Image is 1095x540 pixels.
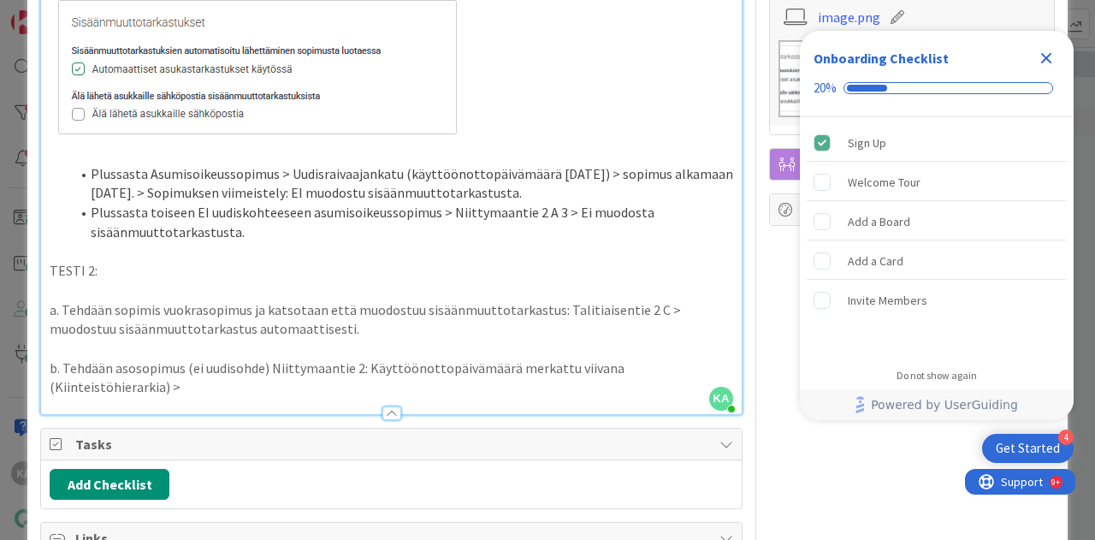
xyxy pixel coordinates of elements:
[800,117,1074,358] div: Checklist items
[1058,430,1074,445] div: 4
[848,290,927,311] div: Invite Members
[818,7,880,27] a: image.png
[36,3,78,23] span: Support
[807,242,1067,280] div: Add a Card is incomplete.
[996,440,1060,457] div: Get Started
[848,251,903,271] div: Add a Card
[814,48,949,68] div: Onboarding Checklist
[50,469,169,500] button: Add Checklist
[75,434,711,454] span: Tasks
[800,389,1074,420] div: Footer
[709,387,733,411] span: KA
[871,395,1018,415] span: Powered by UserGuiding
[814,80,837,96] div: 20%
[897,369,977,383] div: Do not show again
[1033,45,1060,72] div: Close Checklist
[982,434,1074,463] div: Open Get Started checklist, remaining modules: 4
[70,203,733,241] li: Plussasta toiseen EI uudiskohteeseen asumisoikeussopimus > Niittymaantie 2 A 3 > Ei muodosta sisä...
[807,203,1067,240] div: Add a Board is incomplete.
[807,163,1067,201] div: Welcome Tour is incomplete.
[848,133,886,153] div: Sign Up
[848,172,920,193] div: Welcome Tour
[808,389,1065,420] a: Powered by UserGuiding
[807,282,1067,319] div: Invite Members is incomplete.
[50,261,733,281] p: TESTI 2:
[814,80,1060,96] div: Checklist progress: 20%
[50,300,733,339] p: a. Tehdään sopimis vuokrasopimus ja katsotaan että muodostuu sisäänmuuttotarkastus: Talitiaisenti...
[50,359,733,397] p: b. Tehdään asosopimus (ei uudisohde) Niittymaantie 2: Käyttöönottopäivämäärä merkattu viivana (Ki...
[86,7,95,21] div: 9+
[800,31,1074,420] div: Checklist Container
[70,164,733,203] li: Plussasta Asumisoikeussopimus > Uudisraivaajankatu (käyttöönottopäivämäärä [DATE]) > sopimus alka...
[848,211,910,232] div: Add a Board
[807,124,1067,162] div: Sign Up is complete.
